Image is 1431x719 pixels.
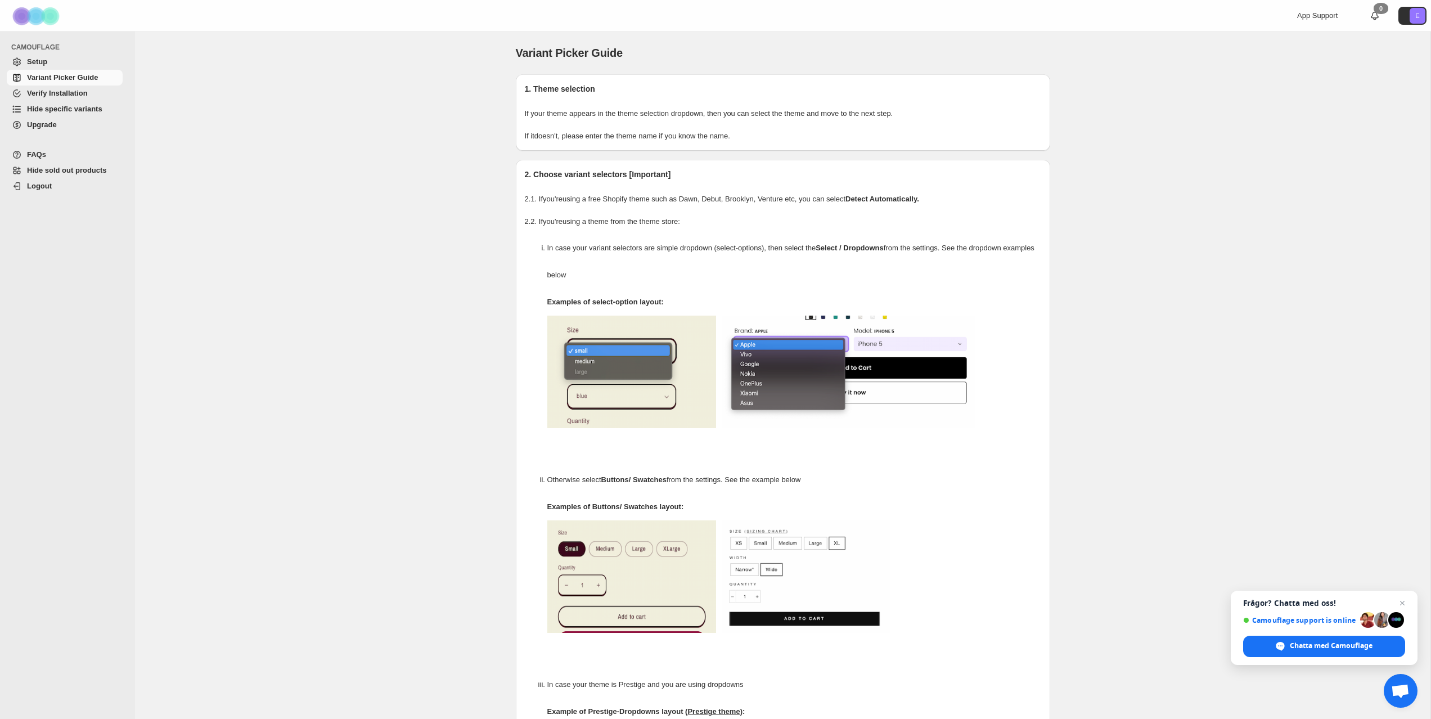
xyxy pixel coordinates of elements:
span: Upgrade [27,120,57,129]
strong: Buttons/ Swatches [601,475,667,484]
a: Hide sold out products [7,163,123,178]
p: In case your theme is Prestige and you are using dropdowns [547,671,1041,698]
div: 0 [1374,3,1388,14]
p: If your theme appears in the theme selection dropdown, then you can select the theme and move to ... [525,108,1041,119]
span: Variant Picker Guide [27,73,98,82]
span: Chatta med Camouflage [1290,641,1372,651]
span: Setup [27,57,47,66]
a: Setup [7,54,123,70]
span: Chatta med Camouflage [1243,636,1405,657]
span: CAMOUFLAGE [11,43,127,52]
button: Avatar with initials E [1398,7,1426,25]
a: 0 [1369,10,1380,21]
h2: 2. Choose variant selectors [Important] [525,169,1041,180]
img: camouflage-select-options-2 [722,316,975,428]
p: If it doesn't , please enter the theme name if you know the name. [525,131,1041,142]
span: Prestige theme [687,707,740,716]
strong: Examples of Buttons/ Swatches layout: [547,502,684,511]
a: Logout [7,178,123,194]
span: App Support [1297,11,1338,20]
span: Verify Installation [27,89,88,97]
img: camouflage-swatch-1 [547,520,716,633]
strong: Select / Dropdowns [816,244,884,252]
img: camouflage-select-options [547,316,716,428]
a: FAQs [7,147,123,163]
span: FAQs [27,150,46,159]
text: E [1415,12,1419,19]
span: Avatar with initials E [1410,8,1425,24]
p: 2.1. If you're using a free Shopify theme such as Dawn, Debut, Brooklyn, Venture etc, you can select [525,194,1041,205]
p: In case your variant selectors are simple dropdown (select-options), then select the from the set... [547,235,1041,289]
strong: Example of Prestige-Dropdowns layout ( ): [547,707,745,716]
span: Variant Picker Guide [516,47,623,59]
a: Upgrade [7,117,123,133]
strong: Detect Automatically. [845,195,919,203]
span: Hide sold out products [27,166,107,174]
a: Hide specific variants [7,101,123,117]
h2: 1. Theme selection [525,83,1041,95]
span: Frågor? Chatta med oss! [1243,599,1405,608]
p: Otherwise select from the settings. See the example below [547,466,1041,493]
span: Hide specific variants [27,105,102,113]
span: Logout [27,182,52,190]
strong: Examples of select-option layout: [547,298,664,306]
img: Camouflage [9,1,65,32]
a: Verify Installation [7,86,123,101]
a: Öppna chatt [1384,674,1417,708]
img: camouflage-swatch-2 [722,520,890,633]
p: 2.2. If you're using a theme from the theme store: [525,216,1041,227]
span: Camouflage support is online [1243,616,1356,624]
a: Variant Picker Guide [7,70,123,86]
